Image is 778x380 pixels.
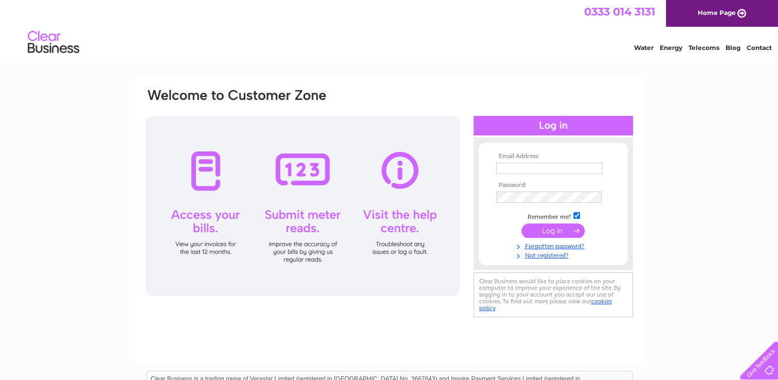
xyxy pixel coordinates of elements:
[27,27,80,58] img: logo.png
[584,5,655,18] a: 0333 014 3131
[474,272,633,317] div: Clear Business would like to place cookies on your computer to improve your experience of the sit...
[496,240,613,250] a: Forgotten password?
[660,44,682,51] a: Energy
[494,211,613,221] td: Remember me?
[726,44,740,51] a: Blog
[496,250,613,260] a: Not registered?
[689,44,719,51] a: Telecoms
[521,223,585,238] input: Submit
[147,6,632,50] div: Clear Business is a trading name of Verastar Limited (registered in [GEOGRAPHIC_DATA] No. 3667643...
[747,44,772,51] a: Contact
[494,153,613,160] th: Email Address:
[634,44,654,51] a: Water
[479,298,612,312] a: cookies policy
[494,182,613,189] th: Password:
